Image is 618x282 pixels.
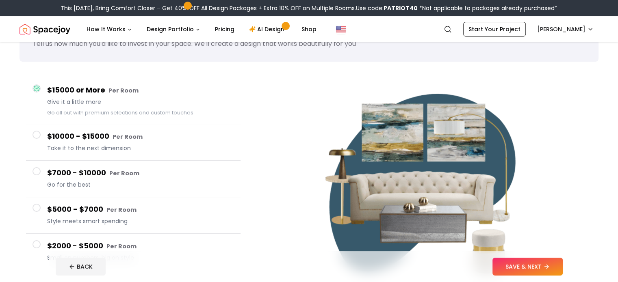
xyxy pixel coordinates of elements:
[47,204,234,215] h4: $5000 - $7000
[26,161,241,197] button: $7000 - $10000 Per RoomGo for the best
[418,4,557,12] span: *Not applicable to packages already purchased*
[56,258,106,276] button: BACK
[295,21,323,37] a: Shop
[47,254,234,262] span: Small on numbers, big on style
[492,258,563,276] button: SAVE & NEXT
[26,234,241,270] button: $2000 - $5000 Per RoomSmall on numbers, big on style
[113,133,143,141] small: Per Room
[80,21,323,37] nav: Main
[47,109,193,116] small: Go all out with premium selections and custom touches
[33,39,585,49] p: Tell us how much you'd like to invest in your space. We'll create a design that works beautifully...
[109,169,139,177] small: Per Room
[26,124,241,161] button: $10000 - $15000 Per RoomTake it to the next dimension
[26,197,241,234] button: $5000 - $7000 Per RoomStyle meets smart spending
[532,22,598,37] button: [PERSON_NAME]
[61,4,557,12] div: This [DATE], Bring Comfort Closer – Get 40% OFF All Design Packages + Extra 10% OFF on Multiple R...
[20,21,70,37] img: Spacejoy Logo
[20,21,70,37] a: Spacejoy
[243,21,293,37] a: AI Design
[106,242,137,250] small: Per Room
[47,181,234,189] span: Go for the best
[47,240,234,252] h4: $2000 - $5000
[47,167,234,179] h4: $7000 - $10000
[80,21,139,37] button: How It Works
[463,22,526,37] a: Start Your Project
[384,4,418,12] b: PATRIOT40
[208,21,241,37] a: Pricing
[47,131,234,142] h4: $10000 - $15000
[47,84,234,96] h4: $15000 or More
[26,78,241,124] button: $15000 or More Per RoomGive it a little moreGo all out with premium selections and custom touches
[47,98,234,106] span: Give it a little more
[336,24,346,34] img: United States
[108,86,139,95] small: Per Room
[106,206,137,214] small: Per Room
[20,16,598,42] nav: Global
[47,144,234,152] span: Take it to the next dimension
[47,217,234,225] span: Style meets smart spending
[140,21,207,37] button: Design Portfolio
[356,4,418,12] span: Use code:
